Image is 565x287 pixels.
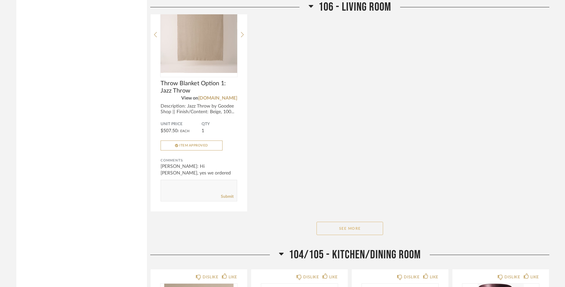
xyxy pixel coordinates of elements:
a: [DOMAIN_NAME] [198,96,237,101]
div: Description: Jazz Throw by Goodee Shop || Finish/Content: Beige, 100... [161,104,237,115]
span: Throw Blanket Option 1: Jazz Throw [161,80,237,95]
span: / Each [178,130,190,133]
div: DISLIKE [203,274,218,280]
button: See More [316,222,383,235]
span: Item Approved [179,144,208,147]
span: 104/105 - Kitchen/Dining Room [289,248,421,262]
a: Submit [221,194,234,199]
div: Comments: [161,157,237,164]
div: DISLIKE [303,274,319,280]
span: View on [181,96,198,101]
div: DISLIKE [504,274,520,280]
div: LIKE [430,274,438,280]
div: LIKE [229,274,237,280]
span: $507.50 [161,129,178,133]
button: Item Approved [161,141,223,150]
div: [PERSON_NAME]: Hi [PERSON_NAME], yes we ordered this [DATE]! [161,163,237,183]
span: 1 [202,129,204,133]
span: Unit Price [161,122,202,127]
div: LIKE [329,274,338,280]
div: DISLIKE [404,274,419,280]
div: LIKE [530,274,539,280]
span: QTY [202,122,237,127]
